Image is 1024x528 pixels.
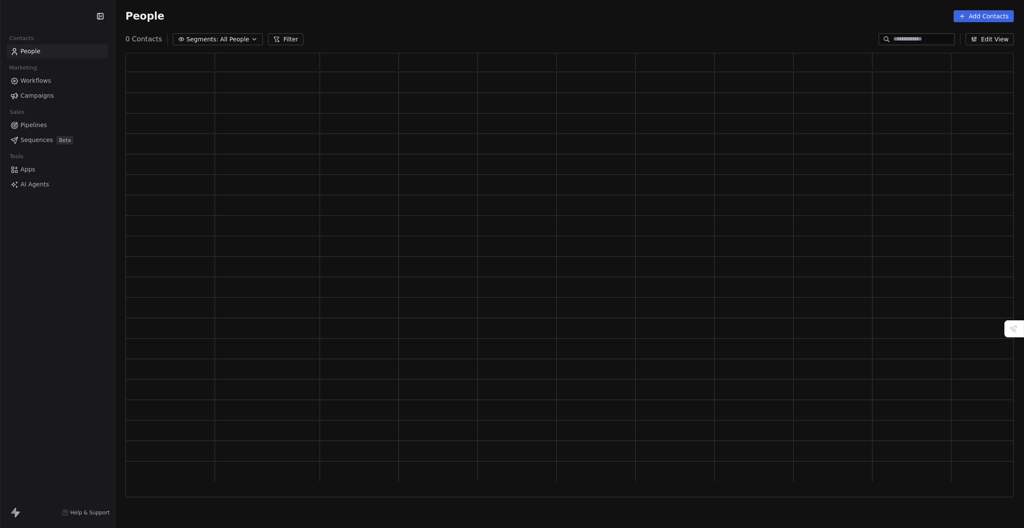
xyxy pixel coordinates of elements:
[268,33,303,45] button: Filter
[62,509,110,516] a: Help & Support
[7,177,108,191] a: AI Agents
[966,33,1014,45] button: Edit View
[6,150,27,163] span: Tools
[186,35,218,44] span: Segments:
[7,133,108,147] a: SequencesBeta
[20,76,51,85] span: Workflows
[7,118,108,132] a: Pipelines
[954,10,1014,22] button: Add Contacts
[6,32,38,45] span: Contacts
[7,89,108,103] a: Campaigns
[6,61,41,74] span: Marketing
[125,10,164,23] span: People
[6,106,28,119] span: Sales
[20,47,41,56] span: People
[20,136,53,145] span: Sequences
[220,35,249,44] span: All People
[7,44,108,58] a: People
[20,180,49,189] span: AI Agents
[56,136,73,145] span: Beta
[125,34,162,44] span: 0 Contacts
[7,162,108,177] a: Apps
[20,91,54,100] span: Campaigns
[7,74,108,88] a: Workflows
[20,121,47,130] span: Pipelines
[70,509,110,516] span: Help & Support
[20,165,35,174] span: Apps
